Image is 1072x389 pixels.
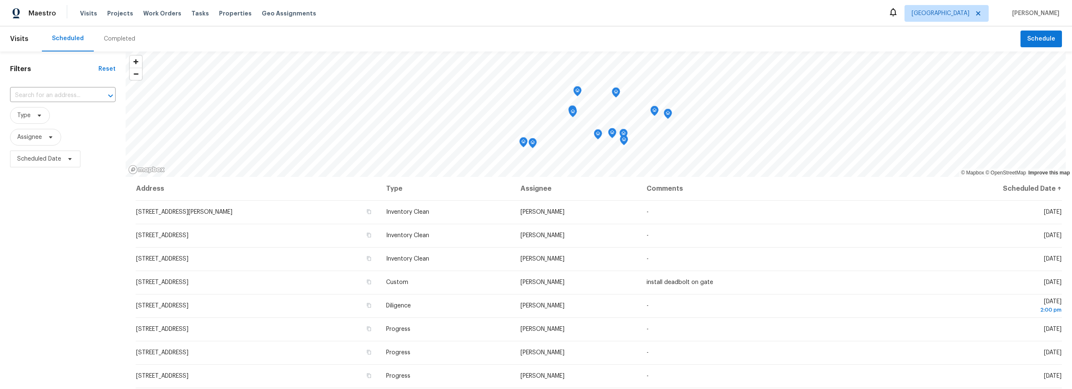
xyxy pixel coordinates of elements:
[10,30,28,48] span: Visits
[1044,326,1062,332] span: [DATE]
[80,9,97,18] span: Visits
[386,233,429,238] span: Inventory Clean
[136,233,188,238] span: [STREET_ADDRESS]
[569,107,577,120] div: Map marker
[130,68,142,80] button: Zoom out
[1044,350,1062,356] span: [DATE]
[365,231,373,239] button: Copy Address
[521,326,564,332] span: [PERSON_NAME]
[961,170,984,176] a: Mapbox
[386,303,411,309] span: Diligence
[386,326,410,332] span: Progress
[365,302,373,309] button: Copy Address
[143,9,181,18] span: Work Orders
[647,233,649,238] span: -
[219,9,252,18] span: Properties
[136,279,188,285] span: [STREET_ADDRESS]
[985,170,1026,176] a: OpenStreetMap
[619,129,628,142] div: Map marker
[594,129,602,142] div: Map marker
[17,133,42,141] span: Assignee
[917,177,1062,200] th: Scheduled Date ↑
[647,350,649,356] span: -
[647,209,649,215] span: -
[136,209,232,215] span: [STREET_ADDRESS][PERSON_NAME]
[105,90,116,102] button: Open
[647,279,713,285] span: install deadbolt on gate
[262,9,316,18] span: Geo Assignments
[521,303,564,309] span: [PERSON_NAME]
[647,256,649,262] span: -
[365,372,373,379] button: Copy Address
[521,373,564,379] span: [PERSON_NAME]
[386,279,408,285] span: Custom
[521,256,564,262] span: [PERSON_NAME]
[1044,233,1062,238] span: [DATE]
[573,86,582,99] div: Map marker
[519,137,528,150] div: Map marker
[1009,9,1059,18] span: [PERSON_NAME]
[10,89,92,102] input: Search for an address...
[514,177,640,200] th: Assignee
[1044,373,1062,379] span: [DATE]
[17,111,31,120] span: Type
[521,209,564,215] span: [PERSON_NAME]
[136,373,188,379] span: [STREET_ADDRESS]
[924,299,1062,314] span: [DATE]
[568,105,577,118] div: Map marker
[379,177,514,200] th: Type
[647,303,649,309] span: -
[136,177,379,200] th: Address
[1028,170,1070,176] a: Improve this map
[521,233,564,238] span: [PERSON_NAME]
[1044,209,1062,215] span: [DATE]
[647,373,649,379] span: -
[640,177,918,200] th: Comments
[28,9,56,18] span: Maestro
[386,350,410,356] span: Progress
[664,109,672,122] div: Map marker
[521,350,564,356] span: [PERSON_NAME]
[365,208,373,215] button: Copy Address
[128,165,165,174] a: Mapbox homepage
[612,87,620,100] div: Map marker
[924,306,1062,314] div: 2:00 pm
[365,348,373,356] button: Copy Address
[136,326,188,332] span: [STREET_ADDRESS]
[365,325,373,333] button: Copy Address
[191,10,209,16] span: Tasks
[136,303,188,309] span: [STREET_ADDRESS]
[365,255,373,262] button: Copy Address
[386,373,410,379] span: Progress
[912,9,969,18] span: [GEOGRAPHIC_DATA]
[620,135,628,148] div: Map marker
[1044,279,1062,285] span: [DATE]
[386,256,429,262] span: Inventory Clean
[17,155,61,163] span: Scheduled Date
[608,128,616,141] div: Map marker
[98,65,116,73] div: Reset
[1027,34,1055,44] span: Schedule
[52,34,84,43] div: Scheduled
[126,51,1066,177] canvas: Map
[136,256,188,262] span: [STREET_ADDRESS]
[386,209,429,215] span: Inventory Clean
[1044,256,1062,262] span: [DATE]
[521,279,564,285] span: [PERSON_NAME]
[136,350,188,356] span: [STREET_ADDRESS]
[107,9,133,18] span: Projects
[10,65,98,73] h1: Filters
[647,326,649,332] span: -
[1020,31,1062,48] button: Schedule
[104,35,135,43] div: Completed
[365,278,373,286] button: Copy Address
[130,56,142,68] button: Zoom in
[650,106,659,119] div: Map marker
[528,138,537,151] div: Map marker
